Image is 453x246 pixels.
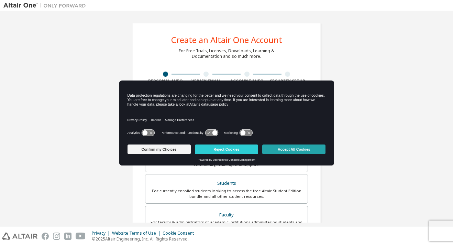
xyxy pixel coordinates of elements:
[150,220,303,231] div: For faculty & administrators of academic institutions administering students and accessing softwa...
[2,233,37,240] img: altair_logo.svg
[186,78,227,84] div: Verify Email
[226,78,267,84] div: Account Info
[92,231,112,236] div: Privacy
[3,2,89,9] img: Altair One
[150,188,303,199] div: For currently enrolled students looking to access the free Altair Student Edition bundle and all ...
[76,233,86,240] img: youtube.svg
[53,233,60,240] img: instagram.svg
[112,231,163,236] div: Website Terms of Use
[171,36,282,44] div: Create an Altair One Account
[267,78,308,84] div: Security Setup
[163,231,198,236] div: Cookie Consent
[150,179,303,188] div: Students
[92,236,198,242] p: © 2025 Altair Engineering, Inc. All Rights Reserved.
[42,233,49,240] img: facebook.svg
[150,210,303,220] div: Faculty
[179,48,274,59] div: For Free Trials, Licenses, Downloads, Learning & Documentation and so much more.
[64,233,71,240] img: linkedin.svg
[145,78,186,84] div: Personal Info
